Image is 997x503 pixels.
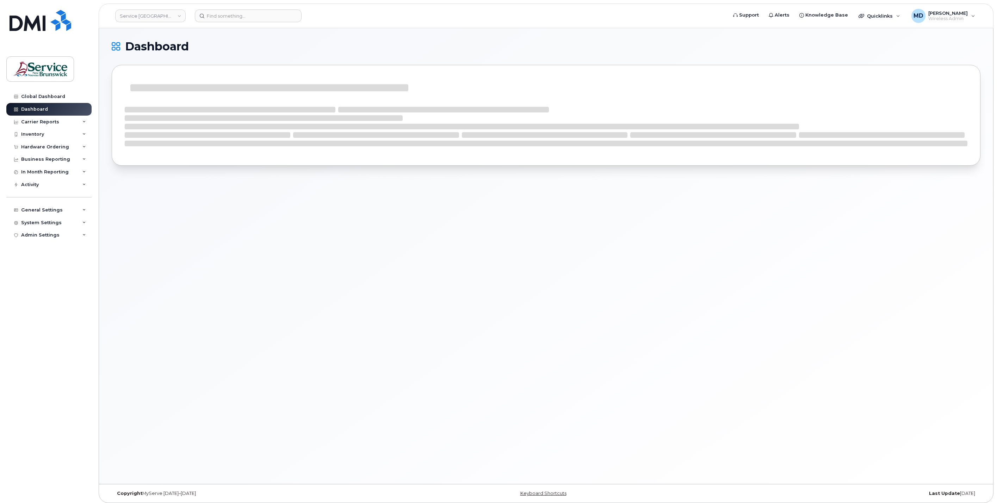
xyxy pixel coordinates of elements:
span: Dashboard [125,41,189,52]
div: MyServe [DATE]–[DATE] [112,491,401,496]
strong: Copyright [117,491,142,496]
a: Keyboard Shortcuts [520,491,566,496]
strong: Last Update [929,491,960,496]
div: [DATE] [691,491,980,496]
